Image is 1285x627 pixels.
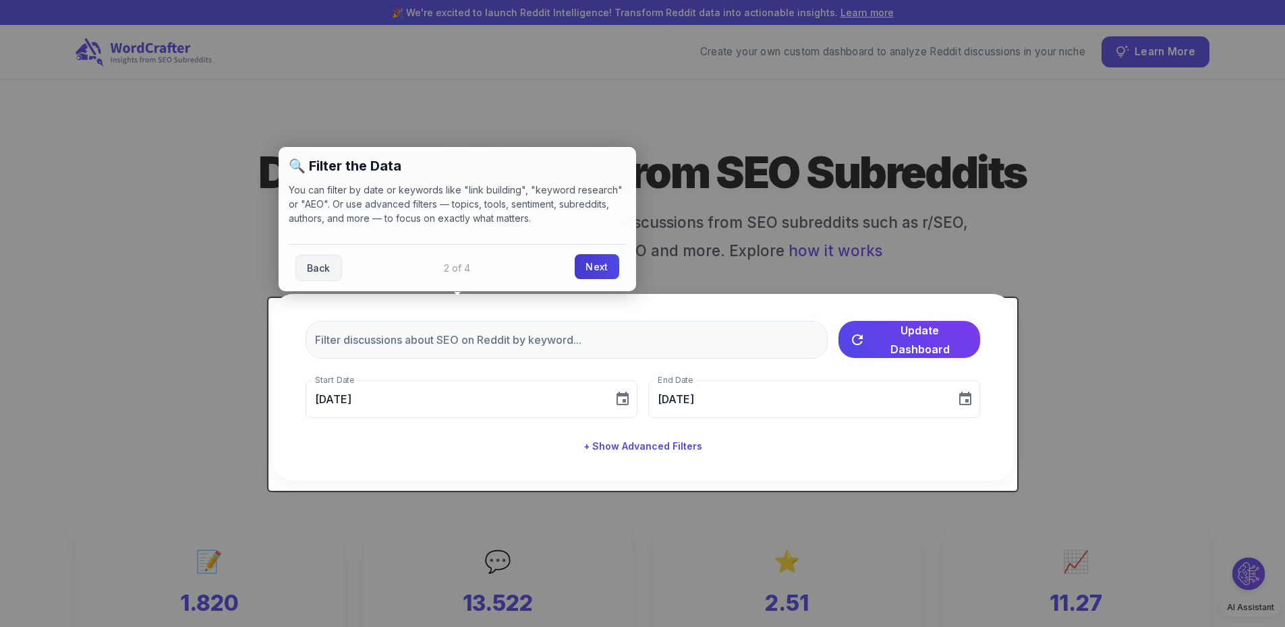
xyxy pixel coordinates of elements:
[871,321,969,359] span: Update Dashboard
[648,380,946,418] input: MM/DD/YYYY
[289,183,626,225] p: You can filter by date or keywords like "link building", "keyword research" or "AEO". Or use adva...
[575,254,619,279] a: Next
[315,374,354,386] label: Start Date
[658,374,693,386] label: End Date
[295,255,342,281] a: Back
[306,380,604,418] input: MM/DD/YYYY
[578,434,708,459] button: + Show Advanced Filters
[609,386,636,413] button: Choose date, selected date is Aug 10, 2025
[289,157,626,175] h2: 🔍 Filter the Data
[838,321,980,358] button: Update Dashboard
[306,321,828,359] input: Filter discussions about SEO on Reddit by keyword...
[952,386,979,413] button: Choose date, selected date is Sep 9, 2025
